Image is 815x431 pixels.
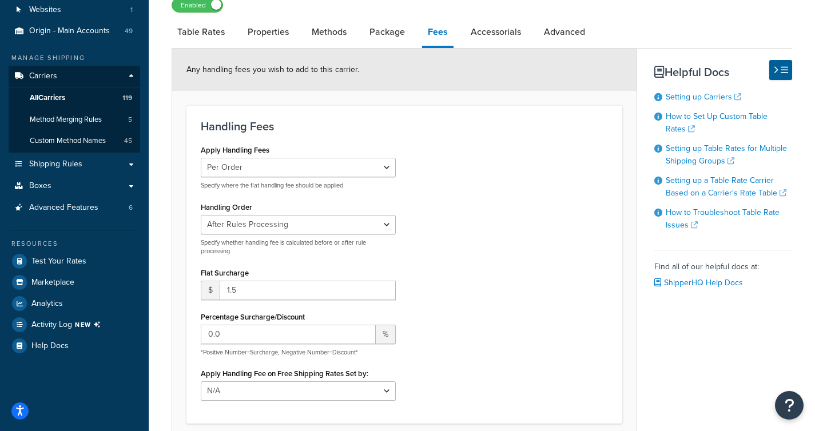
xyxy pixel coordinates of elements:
a: How to Troubleshoot Table Rate Issues [666,206,780,231]
h3: Helpful Docs [654,66,792,78]
a: Test Your Rates [9,251,140,272]
span: Help Docs [31,341,69,351]
div: Find all of our helpful docs at: [654,250,792,291]
label: Flat Surcharge [201,269,249,277]
a: Help Docs [9,336,140,356]
p: *Positive Number=Surcharge, Negative Number=Discount* [201,348,396,357]
li: Method Merging Rules [9,109,140,130]
span: Test Your Rates [31,257,86,266]
p: Specify whether handling fee is calculated before or after rule processing [201,238,396,256]
span: NEW [75,320,105,329]
a: Table Rates [172,18,230,46]
span: 6 [129,203,133,213]
span: 119 [122,93,132,103]
h3: Handling Fees [201,120,608,133]
span: 5 [128,115,132,125]
a: Custom Method Names45 [9,130,140,151]
div: Resources [9,239,140,249]
span: Any handling fees you wish to add to this carrier. [186,63,359,75]
label: Handling Order [201,203,252,211]
span: Method Merging Rules [30,115,102,125]
a: Analytics [9,293,140,314]
a: Setting up a Table Rate Carrier Based on a Carrier's Rate Table [666,174,786,199]
li: Carriers [9,66,140,153]
span: 49 [125,26,133,36]
span: Websites [29,5,61,15]
li: Custom Method Names [9,130,140,151]
span: Shipping Rules [29,159,82,169]
span: $ [201,281,220,300]
a: Boxes [9,175,140,197]
a: Properties [242,18,295,46]
a: Advanced [538,18,591,46]
a: Methods [306,18,352,46]
a: Fees [422,18,454,48]
li: [object Object] [9,314,140,335]
a: Shipping Rules [9,154,140,175]
span: 45 [124,136,132,146]
span: All Carriers [30,93,65,103]
li: Advanced Features [9,197,140,218]
a: ShipperHQ Help Docs [654,277,743,289]
a: Carriers [9,66,140,87]
p: Specify where the flat handling fee should be applied [201,181,396,190]
span: % [376,325,396,344]
span: Custom Method Names [30,136,106,146]
span: Activity Log [31,317,105,332]
span: 1 [130,5,133,15]
a: How to Set Up Custom Table Rates [666,110,768,135]
span: Carriers [29,71,57,81]
button: Hide Help Docs [769,60,792,80]
li: Origin - Main Accounts [9,21,140,42]
a: Marketplace [9,272,140,293]
a: Method Merging Rules5 [9,109,140,130]
a: Origin - Main Accounts49 [9,21,140,42]
div: Manage Shipping [9,53,140,63]
span: Analytics [31,299,63,309]
button: Open Resource Center [775,391,804,420]
label: Apply Handling Fees [201,146,269,154]
span: Boxes [29,181,51,191]
label: Apply Handling Fee on Free Shipping Rates Set by: [201,369,368,378]
a: Package [364,18,411,46]
span: Advanced Features [29,203,98,213]
span: Marketplace [31,278,74,288]
a: Advanced Features6 [9,197,140,218]
a: Accessorials [465,18,527,46]
a: Activity LogNEW [9,314,140,335]
a: Setting up Carriers [666,91,741,103]
a: Setting up Table Rates for Multiple Shipping Groups [666,142,787,167]
label: Percentage Surcharge/Discount [201,313,305,321]
a: AllCarriers119 [9,87,140,109]
span: Origin - Main Accounts [29,26,110,36]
